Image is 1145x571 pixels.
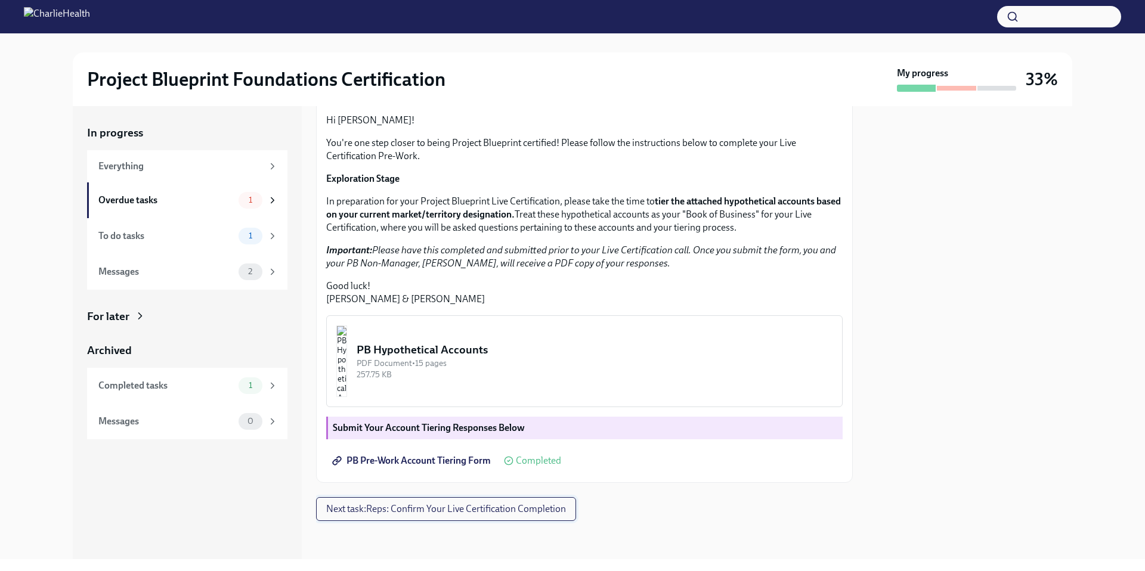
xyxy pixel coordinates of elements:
div: Messages [98,265,234,278]
strong: Important: [326,244,372,256]
p: Good luck! [PERSON_NAME] & [PERSON_NAME] [326,280,843,306]
span: 2 [241,267,259,276]
span: Next task : Reps: Confirm Your Live Certification Completion [326,503,566,515]
div: Overdue tasks [98,194,234,207]
a: In progress [87,125,287,141]
strong: My progress [897,67,948,80]
p: Hi [PERSON_NAME]! [326,114,843,127]
span: 1 [242,195,259,204]
div: 257.75 KB [357,369,833,380]
div: Everything [98,160,262,173]
h3: 33% [1026,69,1058,90]
strong: Submit Your Account Tiering Responses Below [333,422,525,433]
strong: Exploration Stage [326,173,400,184]
a: Archived [87,343,287,358]
h2: Project Blueprint Foundations Certification [87,67,445,91]
span: 1 [242,231,259,240]
a: To do tasks1 [87,218,287,254]
span: Completed [516,456,561,466]
div: For later [87,309,129,324]
div: Completed tasks [98,379,234,392]
div: To do tasks [98,229,234,243]
img: CharlieHealth [24,7,90,26]
a: Completed tasks1 [87,368,287,404]
img: PB Hypothetical Accounts [336,325,347,397]
span: 1 [242,381,259,390]
p: You're one step closer to being Project Blueprint certified! Please follow the instructions below... [326,136,843,163]
div: PDF Document • 15 pages [357,358,833,369]
button: Next task:Reps: Confirm Your Live Certification Completion [316,497,576,521]
div: Messages [98,415,234,428]
a: PB Pre-Work Account Tiering Form [326,449,499,473]
a: Messages0 [87,404,287,439]
a: Overdue tasks1 [87,182,287,218]
a: Messages2 [87,254,287,290]
a: Everything [87,150,287,182]
div: PB Hypothetical Accounts [357,342,833,358]
button: PB Hypothetical AccountsPDF Document•15 pages257.75 KB [326,315,843,407]
p: In preparation for your Project Blueprint Live Certification, please take the time to Treat these... [326,195,843,234]
a: For later [87,309,287,324]
span: PB Pre-Work Account Tiering Form [335,455,491,467]
em: Please have this completed and submitted prior to your Live Certification call. Once you submit t... [326,244,836,269]
span: 0 [240,417,261,426]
